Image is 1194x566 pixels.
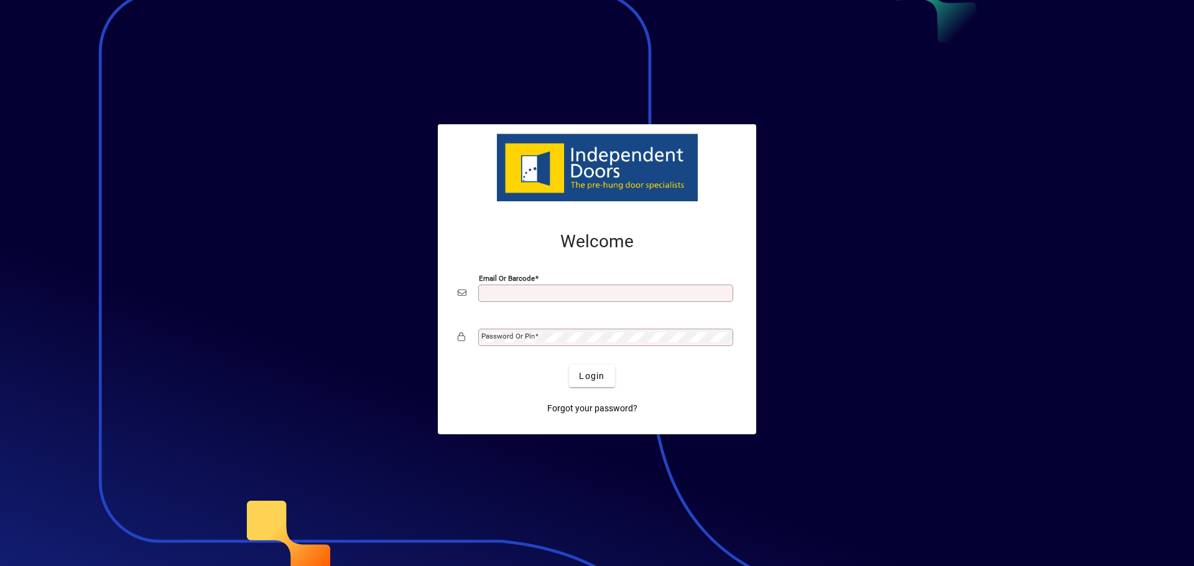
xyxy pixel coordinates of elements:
a: Forgot your password? [542,397,642,419]
button: Login [569,365,614,387]
span: Forgot your password? [547,402,637,415]
mat-label: Password or Pin [481,332,535,340]
span: Login [579,370,604,383]
h2: Welcome [458,231,736,252]
mat-label: Email or Barcode [479,274,535,283]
